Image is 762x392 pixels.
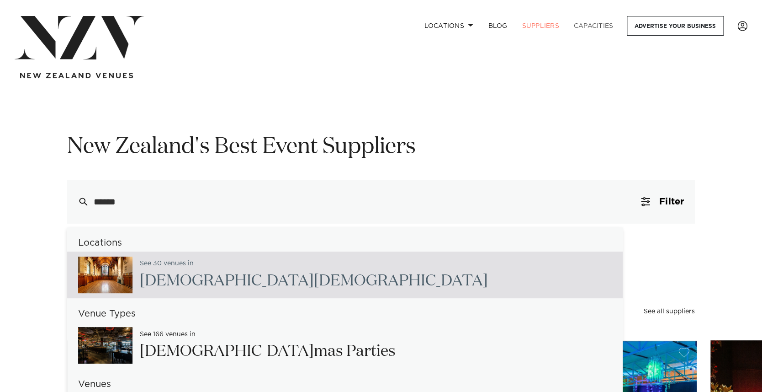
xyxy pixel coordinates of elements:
[140,341,396,362] h2: mas Parties
[140,331,196,338] small: See 166 venues in
[67,309,623,319] h6: Venue Types
[514,16,566,36] a: SUPPLIERS
[67,238,623,248] h6: Locations
[644,308,695,315] a: See all suppliers
[140,273,314,289] span: [DEMOGRAPHIC_DATA]
[659,197,684,206] span: Filter
[78,327,132,364] img: TN14AGCJajE0DrIRhRM7iNIVaFw8EZh34fgAcahj.jpg
[78,257,132,293] img: n7Ld7ZY94jdK5bNhP0TXmQJGrsxOiZZYcCvi9Ijs.jpg
[417,16,481,36] a: Locations
[630,180,695,224] button: Filter
[140,271,488,291] h2: [DEMOGRAPHIC_DATA]
[481,16,514,36] a: BLOG
[67,380,623,389] h6: Venues
[566,16,621,36] a: Capacities
[20,73,133,79] img: new-zealand-venues-text.png
[15,16,144,59] img: nzv-logo.png
[140,260,194,267] small: See 30 venues in
[627,16,724,36] a: Advertise your business
[140,344,314,359] span: [DEMOGRAPHIC_DATA]
[67,133,695,161] h1: New Zealand's Best Event Suppliers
